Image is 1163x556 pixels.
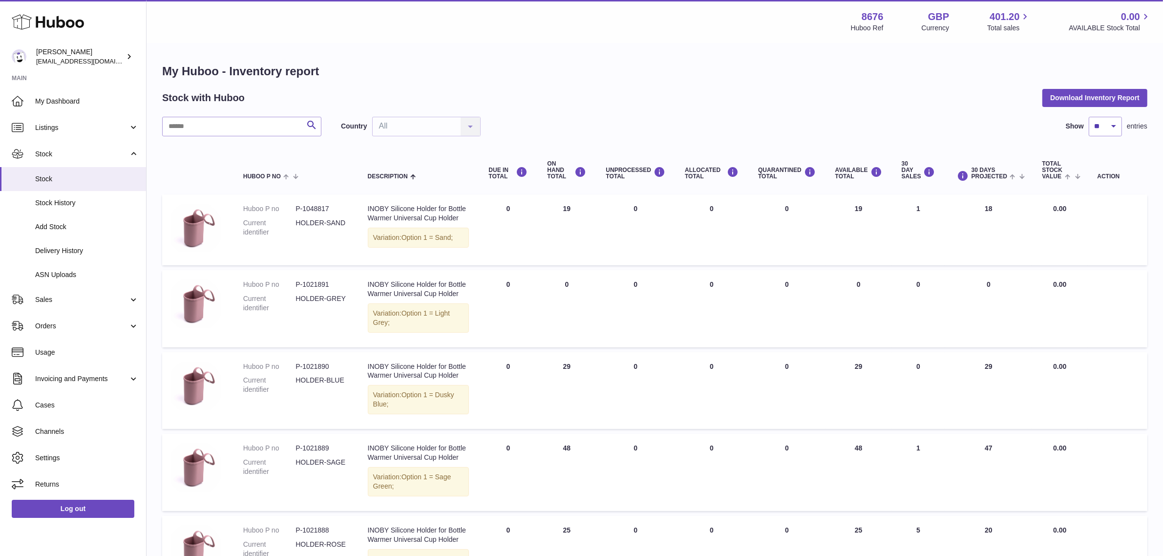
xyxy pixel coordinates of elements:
[35,480,139,489] span: Returns
[785,444,789,452] span: 0
[172,280,221,329] img: product image
[479,194,537,265] td: 0
[35,97,139,106] span: My Dashboard
[928,10,949,23] strong: GBP
[785,205,789,213] span: 0
[479,352,537,429] td: 0
[162,91,245,105] h2: Stock with Huboo
[675,270,748,347] td: 0
[296,218,348,237] dd: HOLDER-SAND
[1069,23,1151,33] span: AVAILABLE Stock Total
[537,270,596,347] td: 0
[243,173,281,180] span: Huboo P no
[296,458,348,476] dd: HOLDER-SAGE
[243,376,296,394] dt: Current identifier
[35,321,128,331] span: Orders
[596,270,675,347] td: 0
[892,194,945,265] td: 1
[675,434,748,511] td: 0
[488,167,528,180] div: DUE IN TOTAL
[296,294,348,313] dd: HOLDER-GREY
[162,64,1147,79] h1: My Huboo - Inventory report
[35,246,139,256] span: Delivery History
[35,174,139,184] span: Stock
[825,352,892,429] td: 29
[296,280,348,289] dd: P-1021891
[368,467,469,496] div: Variation:
[606,167,665,180] div: UNPROCESSED Total
[35,270,139,279] span: ASN Uploads
[368,526,469,544] div: INOBY Silicone Holder for Bottle Warmer Universal Cup Holder
[402,234,453,241] span: Option 1 = Sand;
[1127,122,1147,131] span: entries
[368,228,469,248] div: Variation:
[479,270,537,347] td: 0
[368,204,469,223] div: INOBY Silicone Holder for Bottle Warmer Universal Cup Holder
[685,167,739,180] div: ALLOCATED Total
[1053,280,1066,288] span: 0.00
[1042,161,1062,180] span: Total stock value
[35,427,139,436] span: Channels
[1053,444,1066,452] span: 0.00
[785,280,789,288] span: 0
[12,500,134,517] a: Log out
[243,280,296,289] dt: Huboo P no
[1042,89,1147,107] button: Download Inventory Report
[35,198,139,208] span: Stock History
[862,10,884,23] strong: 8676
[368,173,408,180] span: Description
[537,352,596,429] td: 29
[243,444,296,453] dt: Huboo P no
[296,376,348,394] dd: HOLDER-BLUE
[243,294,296,313] dt: Current identifier
[596,434,675,511] td: 0
[537,194,596,265] td: 19
[945,194,1033,265] td: 18
[596,194,675,265] td: 0
[35,123,128,132] span: Listings
[1069,10,1151,33] a: 0.00 AVAILABLE Stock Total
[341,122,367,131] label: Country
[990,10,1019,23] span: 401.20
[596,352,675,429] td: 0
[758,167,816,180] div: QUARANTINED Total
[892,270,945,347] td: 0
[825,434,892,511] td: 48
[785,363,789,370] span: 0
[825,270,892,347] td: 0
[373,391,454,408] span: Option 1 = Dusky Blue;
[987,10,1031,33] a: 401.20 Total sales
[675,194,748,265] td: 0
[243,218,296,237] dt: Current identifier
[368,385,469,414] div: Variation:
[35,222,139,232] span: Add Stock
[785,526,789,534] span: 0
[373,473,451,490] span: Option 1 = Sage Green;
[1053,363,1066,370] span: 0.00
[987,23,1031,33] span: Total sales
[243,204,296,214] dt: Huboo P no
[368,444,469,462] div: INOBY Silicone Holder for Bottle Warmer Universal Cup Holder
[35,453,139,463] span: Settings
[892,434,945,511] td: 1
[172,362,221,411] img: product image
[36,57,144,65] span: [EMAIL_ADDRESS][DOMAIN_NAME]
[479,434,537,511] td: 0
[296,204,348,214] dd: P-1048817
[675,352,748,429] td: 0
[296,526,348,535] dd: P-1021888
[35,295,128,304] span: Sales
[825,194,892,265] td: 19
[945,352,1033,429] td: 29
[243,458,296,476] dt: Current identifier
[1098,173,1138,180] div: Action
[35,401,139,410] span: Cases
[851,23,884,33] div: Huboo Ref
[12,49,26,64] img: hello@inoby.co.uk
[902,161,935,180] div: 30 DAY SALES
[368,362,469,381] div: INOBY Silicone Holder for Bottle Warmer Universal Cup Holder
[945,270,1033,347] td: 0
[243,362,296,371] dt: Huboo P no
[972,167,1007,180] span: 30 DAYS PROJECTED
[547,161,586,180] div: ON HAND Total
